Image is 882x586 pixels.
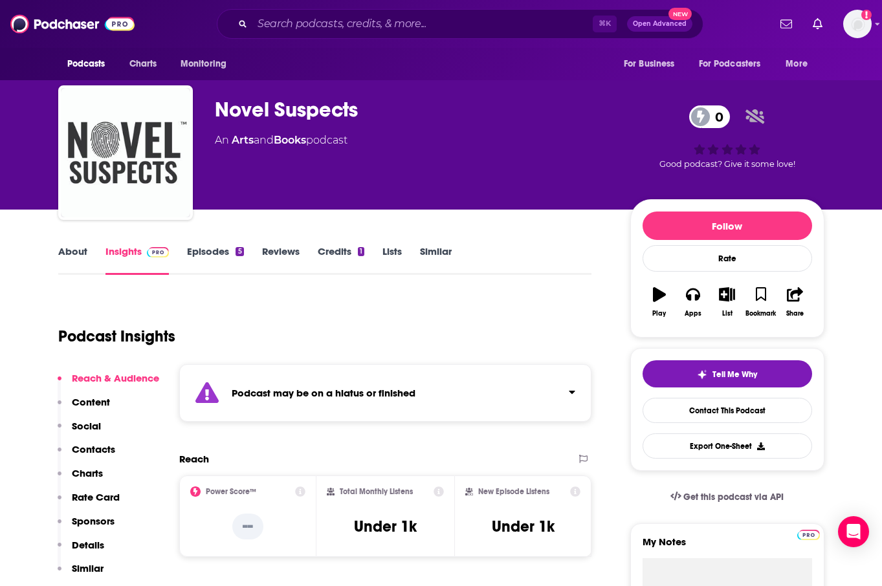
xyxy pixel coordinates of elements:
button: open menu [58,52,122,76]
div: Rate [643,245,812,272]
a: Lists [382,245,402,275]
h2: Power Score™ [206,487,256,496]
img: Podchaser Pro [797,530,820,540]
a: Charts [121,52,165,76]
p: Contacts [72,443,115,455]
button: Reach & Audience [58,372,159,396]
a: Reviews [262,245,300,275]
button: Details [58,539,104,563]
button: open menu [690,52,780,76]
a: Show notifications dropdown [808,13,828,35]
h2: Total Monthly Listens [340,487,413,496]
p: Reach & Audience [72,372,159,384]
section: Click to expand status details [179,364,592,422]
div: 1 [358,247,364,256]
span: More [786,55,808,73]
span: and [254,134,274,146]
a: Show notifications dropdown [775,13,797,35]
strong: Podcast may be on a hiatus or finished [232,387,415,399]
span: Monitoring [181,55,226,73]
button: Content [58,396,110,420]
div: Apps [685,310,701,318]
div: List [722,310,733,318]
button: List [710,279,744,325]
a: Credits1 [318,245,364,275]
label: My Notes [643,536,812,558]
button: Apps [676,279,710,325]
button: open menu [171,52,243,76]
a: Arts [232,134,254,146]
span: Tell Me Why [712,369,757,380]
p: Similar [72,562,104,574]
div: An podcast [215,133,347,148]
button: tell me why sparkleTell Me Why [643,360,812,387]
a: Books [274,134,306,146]
svg: Add a profile image [861,10,872,20]
span: For Business [624,55,675,73]
img: Podchaser Pro [147,247,170,257]
img: User Profile [843,10,872,38]
button: Sponsors [58,515,115,539]
span: For Podcasters [699,55,761,73]
img: tell me why sparkle [697,369,707,380]
span: 0 [702,105,730,128]
a: Similar [420,245,452,275]
a: Contact This Podcast [643,398,812,423]
span: Open Advanced [633,21,687,27]
a: Pro website [797,528,820,540]
button: Export One-Sheet [643,433,812,459]
button: Social [58,420,101,444]
div: Play [652,310,666,318]
span: Logged in as nitabasu [843,10,872,38]
p: Sponsors [72,515,115,527]
p: Charts [72,467,103,479]
button: Follow [643,212,812,240]
span: ⌘ K [593,16,617,32]
img: Podchaser - Follow, Share and Rate Podcasts [10,12,135,36]
span: Podcasts [67,55,105,73]
p: Rate Card [72,491,120,503]
button: Similar [58,562,104,586]
button: Charts [58,467,103,491]
h1: Podcast Insights [58,327,175,346]
div: 5 [236,247,243,256]
button: Rate Card [58,491,120,515]
div: Share [786,310,804,318]
a: Episodes5 [187,245,243,275]
button: Share [778,279,811,325]
span: Good podcast? Give it some love! [659,159,795,169]
h2: Reach [179,453,209,465]
img: Novel Suspects [61,88,190,217]
a: Get this podcast via API [660,481,795,513]
button: Play [643,279,676,325]
p: Content [72,396,110,408]
p: -- [232,514,263,539]
p: Details [72,539,104,551]
p: Social [72,420,101,432]
button: Show profile menu [843,10,872,38]
a: 0 [689,105,730,128]
div: 0Good podcast? Give it some love! [630,97,824,177]
h2: New Episode Listens [478,487,549,496]
a: About [58,245,87,275]
div: Open Intercom Messenger [838,516,869,547]
button: Contacts [58,443,115,467]
button: open menu [777,52,824,76]
button: Open AdvancedNew [627,16,692,32]
button: Bookmark [744,279,778,325]
input: Search podcasts, credits, & more... [252,14,593,34]
span: Charts [129,55,157,73]
div: Bookmark [745,310,776,318]
span: Get this podcast via API [683,492,784,503]
span: New [668,8,692,20]
div: Search podcasts, credits, & more... [217,9,703,39]
a: InsightsPodchaser Pro [105,245,170,275]
h3: Under 1k [354,517,417,536]
button: open menu [615,52,691,76]
h3: Under 1k [492,517,555,536]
